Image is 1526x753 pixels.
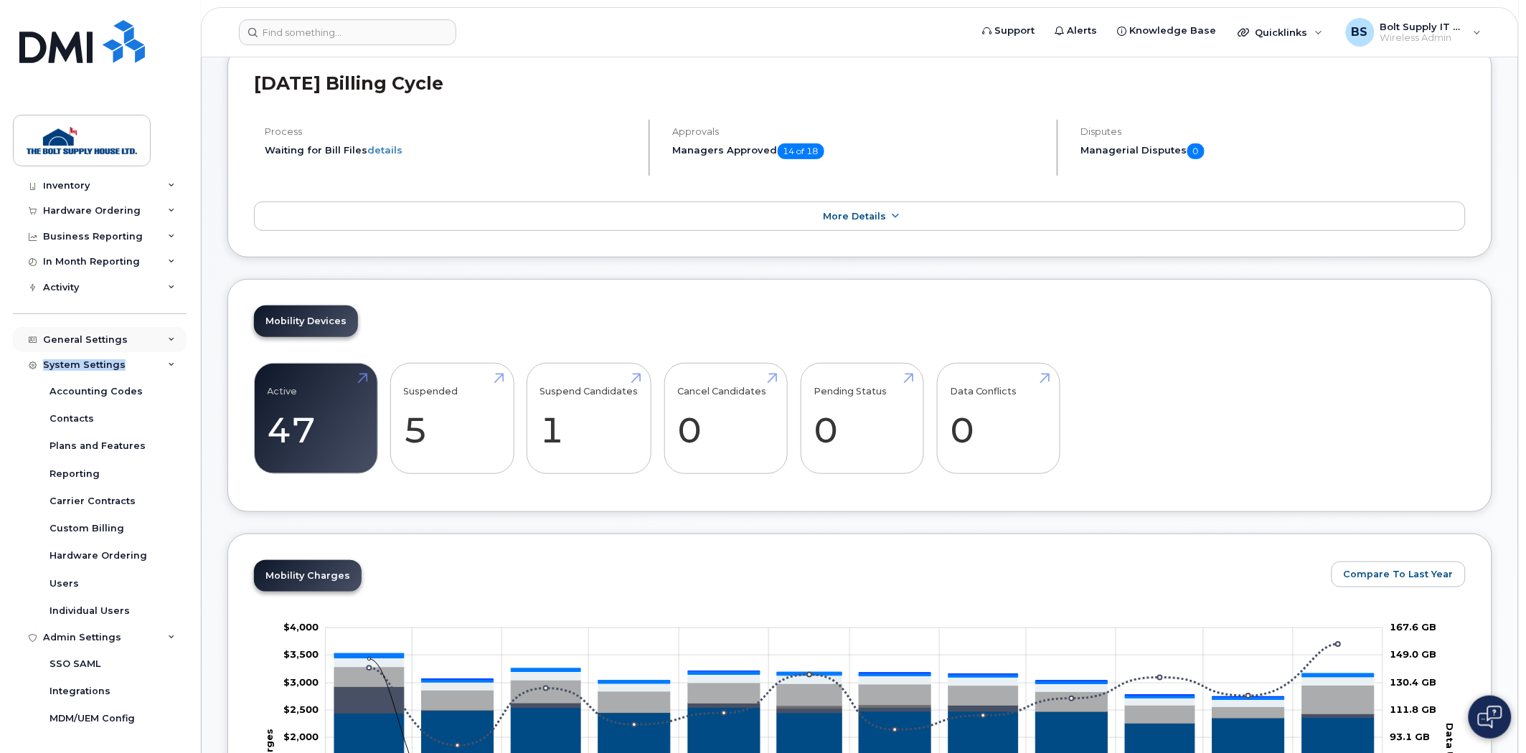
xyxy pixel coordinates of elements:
a: Mobility Devices [254,306,358,337]
tspan: $4,000 [283,621,319,633]
h5: Managers Approved [673,143,1045,159]
input: Find something... [239,19,456,45]
span: Alerts [1068,24,1098,38]
span: Knowledge Base [1130,24,1217,38]
tspan: 167.6 GB [1390,621,1437,633]
span: Quicklinks [1256,27,1308,38]
a: Suspend Candidates 1 [540,371,639,466]
g: $0 [283,731,319,742]
h4: Disputes [1081,126,1466,137]
a: details [367,144,402,156]
tspan: $2,000 [283,731,319,742]
li: Waiting for Bill Files [265,143,636,157]
tspan: 93.1 GB [1390,731,1431,742]
tspan: $2,500 [283,704,319,715]
h4: Approvals [673,126,1045,137]
span: Bolt Supply IT Support [1380,21,1466,32]
tspan: $3,500 [283,648,319,660]
g: $0 [283,621,319,633]
g: Features [334,667,1374,723]
span: Support [995,24,1035,38]
tspan: 130.4 GB [1390,676,1437,688]
a: Data Conflicts 0 [950,371,1047,466]
g: PST [334,653,1374,699]
span: Wireless Admin [1380,32,1466,44]
g: $0 [283,704,319,715]
h2: [DATE] Billing Cycle [254,72,1466,94]
a: Active 47 [268,371,364,466]
g: GST [334,658,1374,707]
span: 14 of 18 [778,143,824,159]
g: Roaming [334,686,1374,723]
a: Pending Status 0 [814,371,910,466]
span: More Details [824,211,887,222]
tspan: $3,000 [283,676,319,688]
span: BS [1352,24,1368,41]
g: $0 [283,648,319,660]
a: Cancel Candidates 0 [677,371,774,466]
tspan: 111.8 GB [1390,704,1437,715]
span: Compare To Last Year [1344,567,1454,581]
g: $0 [283,676,319,688]
a: Mobility Charges [254,560,362,592]
div: Bolt Supply IT Support [1336,18,1492,47]
tspan: 149.0 GB [1390,648,1437,660]
div: Quicklinks [1228,18,1333,47]
a: Knowledge Base [1108,16,1227,45]
h5: Managerial Disputes [1081,143,1466,159]
button: Compare To Last Year [1332,562,1466,587]
img: Open chat [1478,706,1502,729]
h4: Process [265,126,636,137]
span: 0 [1187,143,1205,159]
a: Suspended 5 [404,371,501,466]
a: Support [973,16,1045,45]
a: Alerts [1045,16,1108,45]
